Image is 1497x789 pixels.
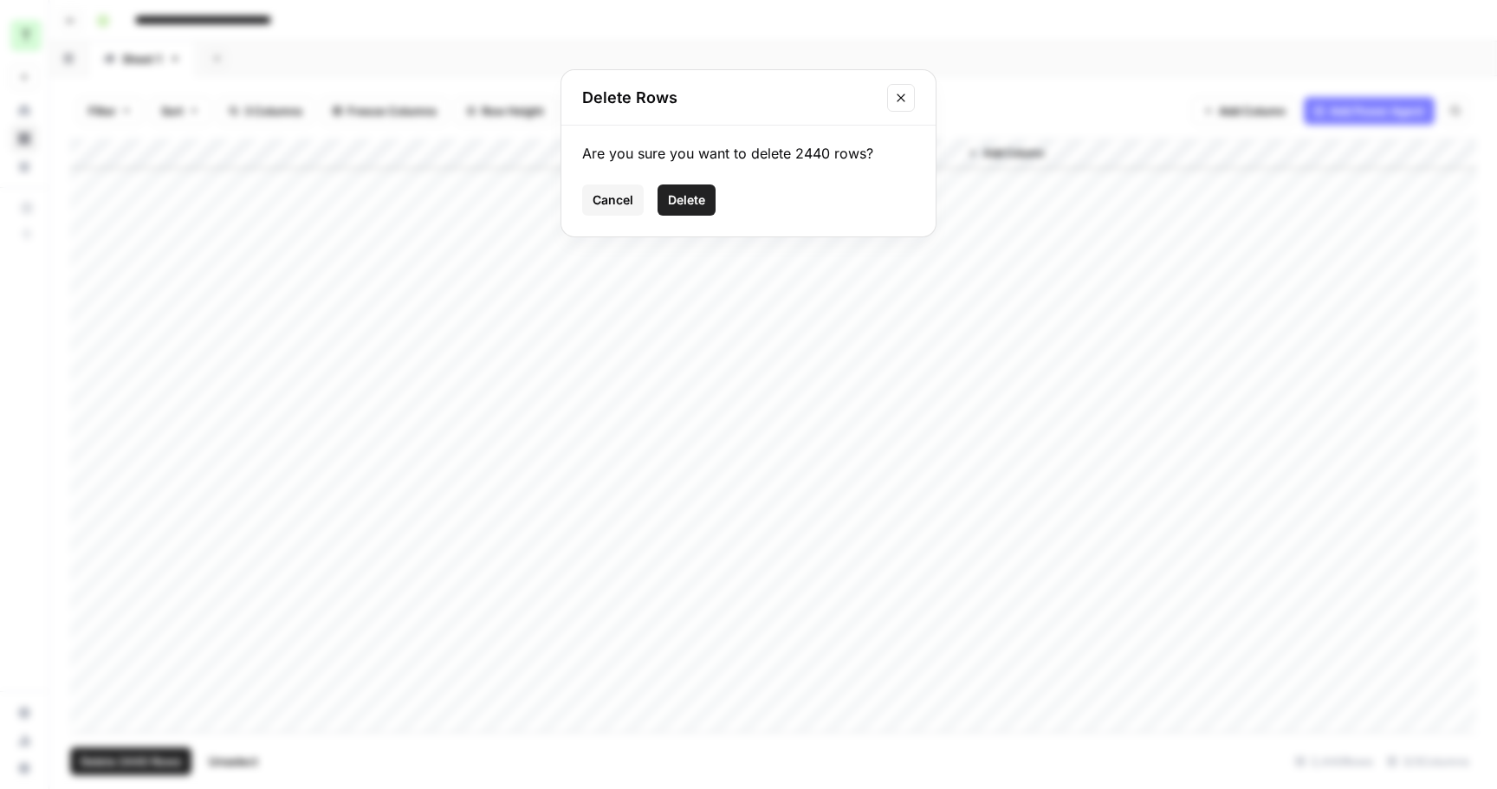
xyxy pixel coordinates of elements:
span: Cancel [593,191,633,209]
button: Delete [658,184,716,216]
button: Close modal [887,84,915,112]
h2: Delete Rows [582,86,877,110]
span: Delete [668,191,705,209]
div: Are you sure you want to delete 2440 rows? [582,143,915,164]
button: Cancel [582,184,644,216]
